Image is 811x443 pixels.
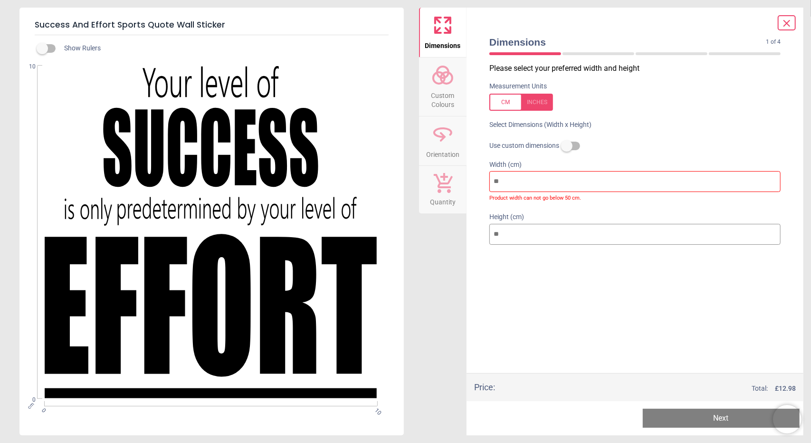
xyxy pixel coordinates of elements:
span: Quantity [430,193,456,207]
div: Price : [474,381,495,393]
span: 10 [373,407,379,413]
h5: Success And Effort Sports Quote Wall Sticker [35,15,389,35]
label: Select Dimensions (Width x Height) [482,120,592,130]
button: Dimensions [419,8,467,57]
p: Please select your preferred width and height [489,63,788,74]
span: 10 [18,63,36,71]
div: Total: [509,384,796,394]
button: Custom Colours [419,58,467,116]
span: 0 [18,396,36,404]
span: 0 [40,407,46,413]
iframe: Brevo live chat [773,405,801,433]
label: Height (cm) [489,212,781,222]
span: 12.98 [779,385,796,392]
span: Dimensions [489,35,766,49]
span: Orientation [426,145,459,160]
span: Custom Colours [420,87,466,110]
div: Show Rulers [42,43,404,54]
label: Product width can not go below 50 cm. [489,192,781,202]
button: Orientation [419,116,467,166]
span: £ [775,384,796,394]
span: Use custom dimensions [489,141,559,151]
label: Width (cm) [489,160,781,170]
button: Next [643,409,800,428]
label: Measurement Units [489,82,547,91]
span: cm [27,401,35,410]
button: Quantity [419,166,467,213]
span: Dimensions [425,37,461,51]
span: 1 of 4 [766,38,781,46]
